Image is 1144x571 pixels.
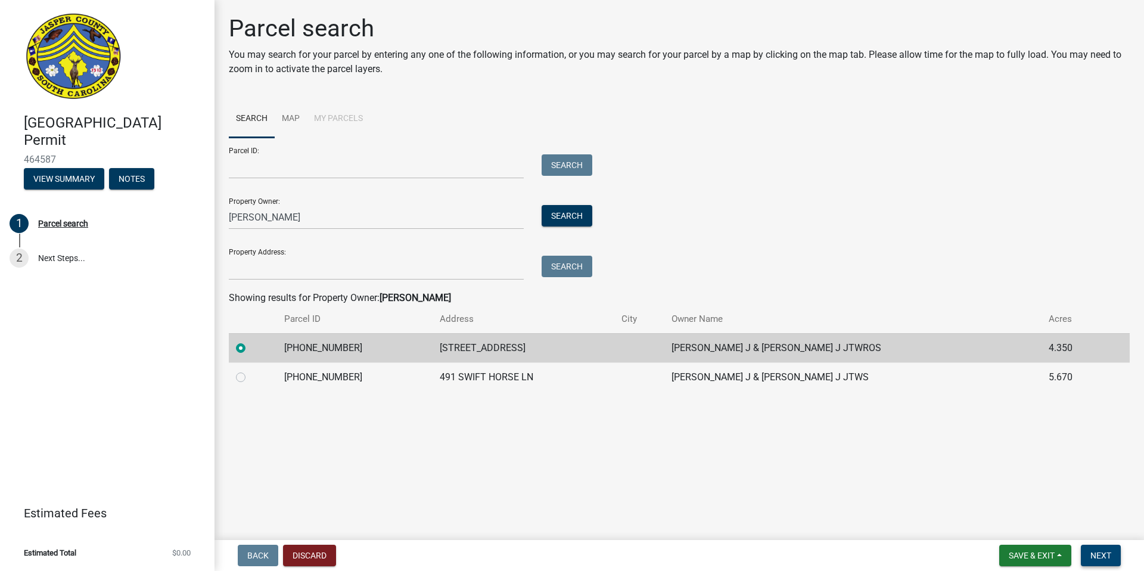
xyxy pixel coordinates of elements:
[109,175,154,184] wm-modal-confirm: Notes
[277,305,433,333] th: Parcel ID
[664,333,1042,362] td: [PERSON_NAME] J & [PERSON_NAME] J JTWROS
[247,551,269,560] span: Back
[283,545,336,566] button: Discard
[24,13,123,102] img: Jasper County, South Carolina
[433,333,614,362] td: [STREET_ADDRESS]
[238,545,278,566] button: Back
[24,114,205,149] h4: [GEOGRAPHIC_DATA] Permit
[229,14,1130,43] h1: Parcel search
[10,501,195,525] a: Estimated Fees
[542,256,592,277] button: Search
[433,305,614,333] th: Address
[24,168,104,190] button: View Summary
[229,48,1130,76] p: You may search for your parcel by entering any one of the following information, or you may searc...
[614,305,664,333] th: City
[542,205,592,226] button: Search
[1042,305,1106,333] th: Acres
[1009,551,1055,560] span: Save & Exit
[1090,551,1111,560] span: Next
[664,362,1042,392] td: [PERSON_NAME] J & [PERSON_NAME] J JTWS
[999,545,1071,566] button: Save & Exit
[109,168,154,190] button: Notes
[172,549,191,557] span: $0.00
[24,175,104,184] wm-modal-confirm: Summary
[1042,362,1106,392] td: 5.670
[380,292,451,303] strong: [PERSON_NAME]
[277,333,433,362] td: [PHONE_NUMBER]
[229,100,275,138] a: Search
[542,154,592,176] button: Search
[10,249,29,268] div: 2
[433,362,614,392] td: 491 SWIFT HORSE LN
[275,100,307,138] a: Map
[10,214,29,233] div: 1
[24,154,191,165] span: 464587
[229,291,1130,305] div: Showing results for Property Owner:
[38,219,88,228] div: Parcel search
[1042,333,1106,362] td: 4.350
[1081,545,1121,566] button: Next
[277,362,433,392] td: [PHONE_NUMBER]
[664,305,1042,333] th: Owner Name
[24,549,76,557] span: Estimated Total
